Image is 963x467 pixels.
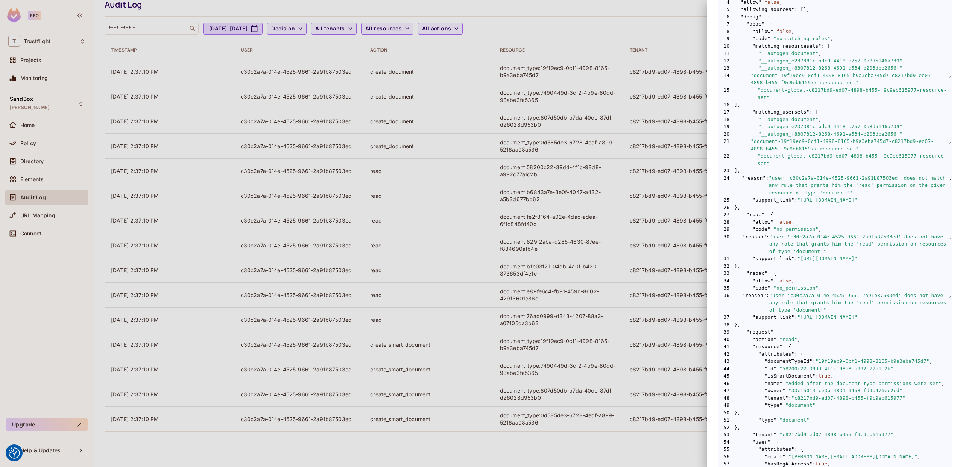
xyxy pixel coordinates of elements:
[791,277,794,285] span: ,
[902,130,905,138] span: ,
[718,394,734,402] span: 48
[718,343,734,350] span: 41
[893,365,896,373] span: ,
[718,233,734,255] span: 30
[752,218,773,226] span: "allow"
[718,28,734,35] span: 8
[788,387,902,394] span: "33c15014-ce3b-4831-9458-fd9b476ec2cd"
[752,108,810,116] span: "matching_usersets"
[9,447,20,459] img: Revisit consent button
[776,416,779,424] span: :
[718,6,734,13] span: 5
[767,270,776,277] span: : {
[776,218,791,226] span: false
[764,394,788,402] span: "tenant"
[893,431,896,438] span: ,
[949,292,952,314] span: ,
[718,130,734,138] span: 20
[797,196,858,204] span: "[URL][DOMAIN_NAME]"
[718,167,952,174] span: ],
[819,284,822,292] span: ,
[718,424,734,431] span: 52
[718,101,734,109] span: 16
[718,270,734,277] span: 33
[905,394,908,402] span: ,
[791,218,794,226] span: ,
[794,196,797,204] span: :
[746,328,773,336] span: "request"
[718,314,734,321] span: 37
[718,123,734,130] span: 19
[764,380,782,387] span: "name"
[758,116,819,123] span: "__autogen_document"
[779,336,797,343] span: "read"
[758,446,794,453] span: "attributes"
[718,431,734,438] span: 53
[746,211,764,218] span: "rbac"
[764,402,782,409] span: "type"
[902,64,905,72] span: ,
[776,28,791,35] span: false
[718,321,734,329] span: 38
[752,431,776,438] span: "tenant"
[752,343,782,350] span: "resource"
[785,453,788,461] span: :
[770,226,773,233] span: :
[718,13,734,21] span: 6
[718,72,734,86] span: 14
[718,204,952,211] span: },
[831,372,834,380] span: ,
[917,453,920,461] span: ,
[742,233,766,255] span: "reason"
[776,365,779,373] span: :
[752,35,770,42] span: "code"
[810,108,819,116] span: : [
[797,314,858,321] span: "[URL][DOMAIN_NAME]"
[718,211,734,218] span: 27
[718,277,734,285] span: 34
[764,372,816,380] span: "isSmartDocument"
[785,380,942,387] span: "Added after the document type permissions were set"
[718,380,734,387] span: 46
[758,416,776,424] span: "type"
[752,438,770,446] span: "user"
[718,284,734,292] span: 35
[930,358,933,365] span: ,
[718,438,734,446] span: 54
[782,402,785,409] span: :
[718,138,734,152] span: 21
[718,167,734,174] span: 23
[718,424,952,431] span: },
[902,57,905,65] span: ,
[746,270,767,277] span: "rebac"
[902,387,905,394] span: ,
[902,123,905,130] span: ,
[718,42,734,50] span: 10
[752,196,794,204] span: "support_link"
[758,130,902,138] span: "__autogen_f8307312-8268-4691-a534-b203dbe2656f"
[718,101,952,109] span: ],
[718,336,734,343] span: 40
[813,358,816,365] span: :
[718,446,734,453] span: 55
[788,394,791,402] span: :
[770,35,773,42] span: :
[752,42,821,50] span: "matching_resourcesets"
[822,42,831,50] span: : [
[773,277,776,285] span: :
[718,350,734,358] span: 42
[769,174,949,197] span: "user 'c30c2a7a-014e-4525-9661-2a91b87503ed' does not match any rule that grants him the 'read' p...
[718,64,734,72] span: 13
[718,453,734,461] span: 56
[718,226,734,233] span: 29
[770,438,779,446] span: : {
[770,284,773,292] span: :
[740,6,794,13] span: "allowing_sources"
[773,328,782,336] span: : {
[718,321,952,329] span: },
[758,152,952,167] span: "document-global-c8217bd9-ed07-4898-b455-f9c9eb615977-resource-set"
[758,86,952,101] span: "document-global-c8217bd9-ed07-4898-b455-f9c9eb615977-resource-set"
[797,336,800,343] span: ,
[773,226,819,233] span: "no_permission"
[718,416,734,424] span: 51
